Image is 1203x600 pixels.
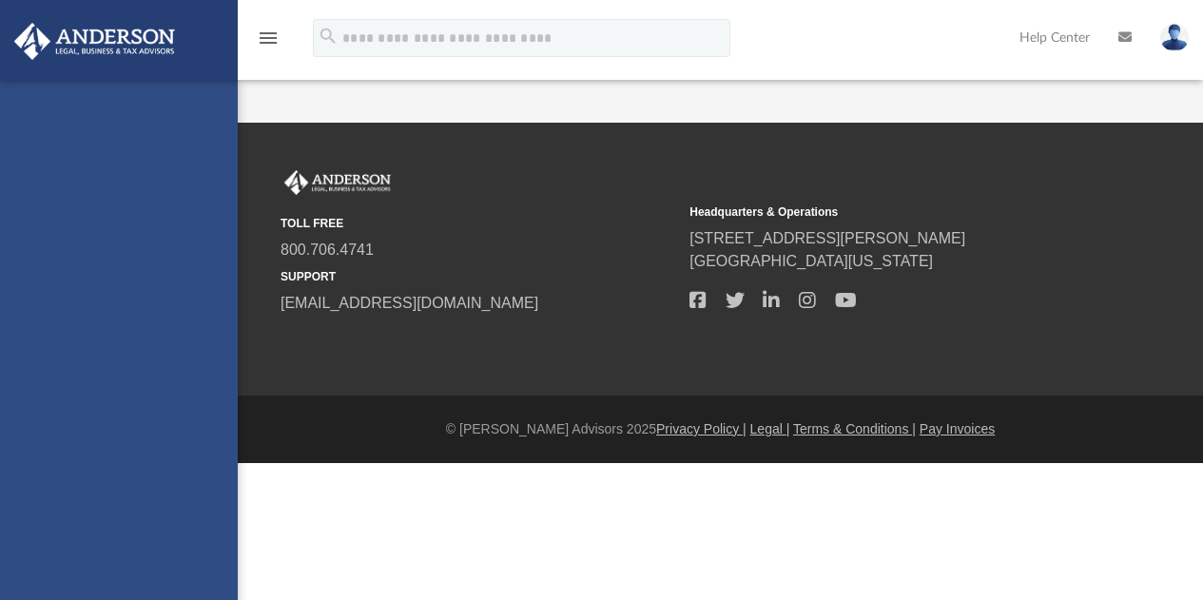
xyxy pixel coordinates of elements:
a: [STREET_ADDRESS][PERSON_NAME] [689,230,965,246]
small: TOLL FREE [281,215,676,232]
a: [GEOGRAPHIC_DATA][US_STATE] [689,253,933,269]
a: 800.706.4741 [281,242,374,258]
a: Pay Invoices [920,421,995,436]
img: Anderson Advisors Platinum Portal [9,23,181,60]
small: SUPPORT [281,268,676,285]
i: search [318,26,339,47]
a: Terms & Conditions | [793,421,916,436]
a: Privacy Policy | [656,421,747,436]
img: User Pic [1160,24,1189,51]
a: Legal | [750,421,790,436]
a: menu [257,36,280,49]
a: [EMAIL_ADDRESS][DOMAIN_NAME] [281,295,538,311]
i: menu [257,27,280,49]
img: Anderson Advisors Platinum Portal [281,170,395,195]
div: © [PERSON_NAME] Advisors 2025 [238,419,1203,439]
small: Headquarters & Operations [689,203,1085,221]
